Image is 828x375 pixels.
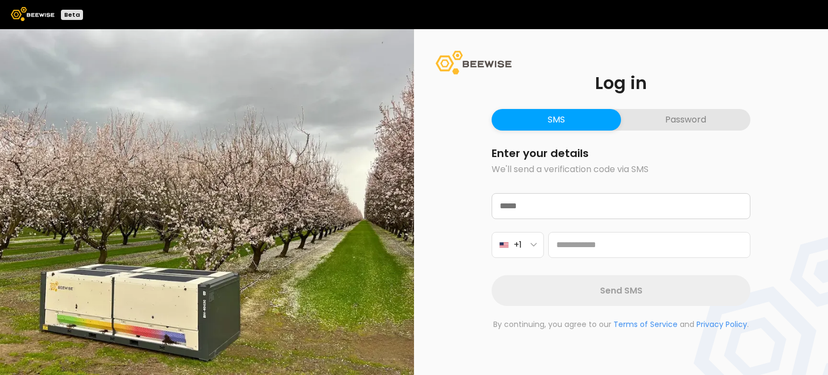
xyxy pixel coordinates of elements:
button: Password [621,109,750,131]
button: Send SMS [492,275,750,306]
button: +1 [492,232,544,258]
img: Beewise logo [11,7,54,21]
span: +1 [514,238,522,251]
h1: Log in [492,74,750,92]
p: We'll send a verification code via SMS [492,163,750,176]
p: By continuing, you agree to our and . [492,319,750,330]
a: Privacy Policy [696,319,747,330]
a: Terms of Service [613,319,678,330]
div: Beta [61,10,83,20]
h2: Enter your details [492,148,750,159]
span: Send SMS [600,284,643,297]
button: SMS [492,109,621,131]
